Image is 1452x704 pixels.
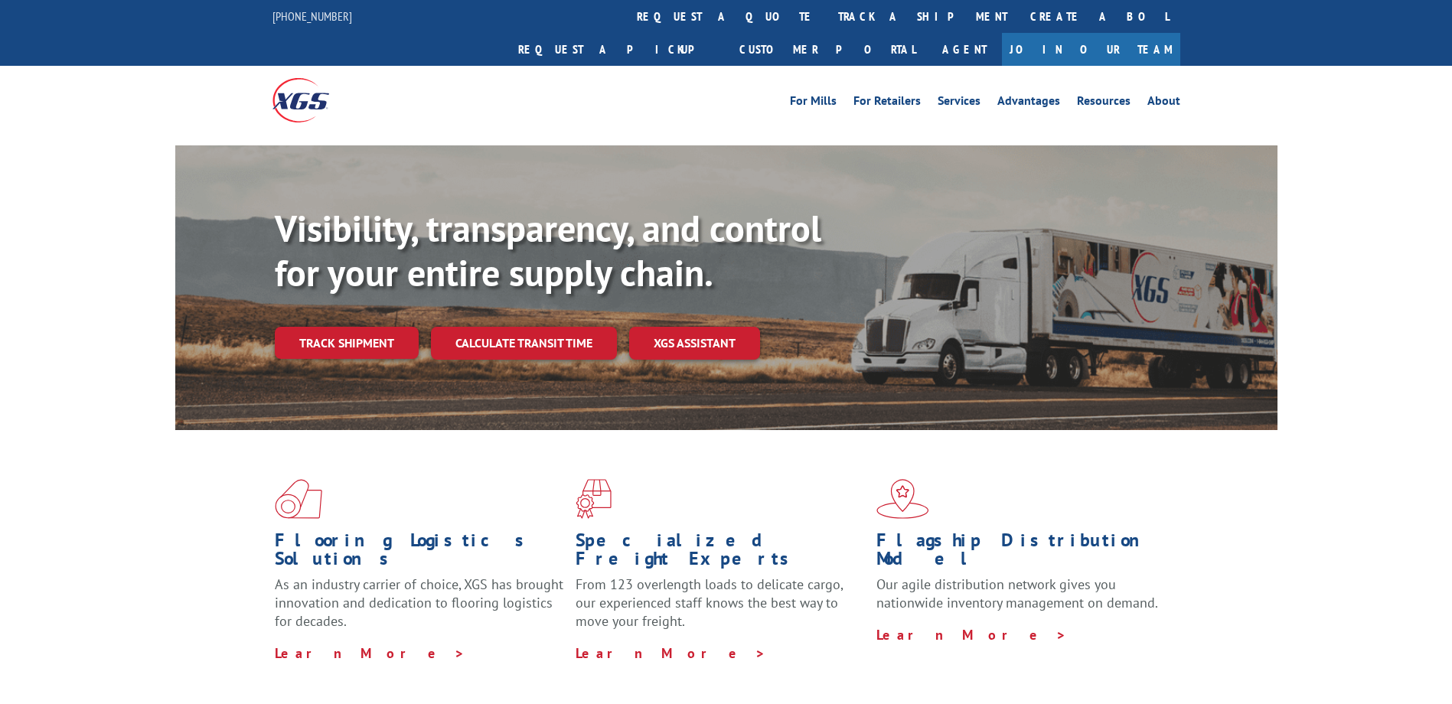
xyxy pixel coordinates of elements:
img: xgs-icon-total-supply-chain-intelligence-red [275,479,322,519]
a: Advantages [997,95,1060,112]
a: Calculate transit time [431,327,617,360]
p: From 123 overlength loads to delicate cargo, our experienced staff knows the best way to move you... [576,575,865,644]
h1: Specialized Freight Experts [576,531,865,575]
span: Our agile distribution network gives you nationwide inventory management on demand. [876,575,1158,611]
h1: Flooring Logistics Solutions [275,531,564,575]
img: xgs-icon-focused-on-flooring-red [576,479,612,519]
a: XGS ASSISTANT [629,327,760,360]
a: Join Our Team [1002,33,1180,66]
a: Customer Portal [728,33,927,66]
a: Learn More > [876,626,1067,644]
a: Request a pickup [507,33,728,66]
a: [PHONE_NUMBER] [272,8,352,24]
a: Learn More > [576,644,766,662]
a: Agent [927,33,1002,66]
a: Learn More > [275,644,465,662]
b: Visibility, transparency, and control for your entire supply chain. [275,204,821,296]
img: xgs-icon-flagship-distribution-model-red [876,479,929,519]
span: As an industry carrier of choice, XGS has brought innovation and dedication to flooring logistics... [275,575,563,630]
a: For Mills [790,95,837,112]
a: Resources [1077,95,1131,112]
h1: Flagship Distribution Model [876,531,1166,575]
a: Services [938,95,981,112]
a: For Retailers [853,95,921,112]
a: About [1147,95,1180,112]
a: Track shipment [275,327,419,359]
